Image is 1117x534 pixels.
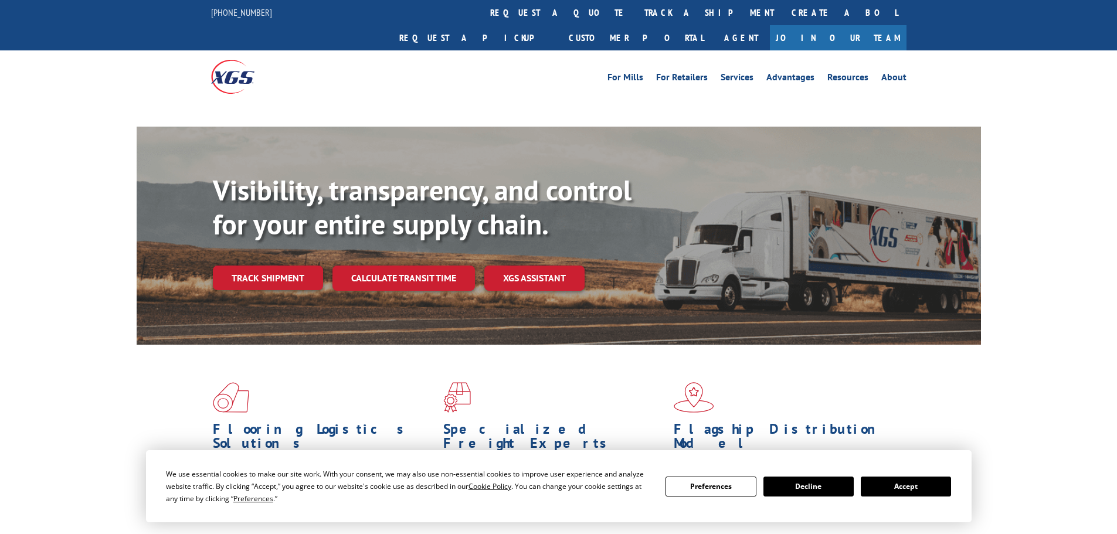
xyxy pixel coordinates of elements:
[674,382,714,413] img: xgs-icon-flagship-distribution-model-red
[560,25,712,50] a: Customer Portal
[391,25,560,50] a: Request a pickup
[146,450,972,522] div: Cookie Consent Prompt
[666,477,756,496] button: Preferences
[770,25,906,50] a: Join Our Team
[443,382,471,413] img: xgs-icon-focused-on-flooring-red
[827,73,868,86] a: Resources
[881,73,906,86] a: About
[233,494,273,504] span: Preferences
[213,422,434,456] h1: Flooring Logistics Solutions
[211,6,272,18] a: [PHONE_NUMBER]
[213,172,632,242] b: Visibility, transparency, and control for your entire supply chain.
[332,266,475,291] a: Calculate transit time
[213,266,323,290] a: Track shipment
[443,422,665,456] h1: Specialized Freight Experts
[861,477,951,496] button: Accept
[656,73,708,86] a: For Retailers
[213,382,249,413] img: xgs-icon-total-supply-chain-intelligence-red
[166,468,651,505] div: We use essential cookies to make our site work. With your consent, we may also use non-essential ...
[468,481,511,491] span: Cookie Policy
[607,73,643,86] a: For Mills
[721,73,753,86] a: Services
[766,73,814,86] a: Advantages
[712,25,770,50] a: Agent
[763,477,854,496] button: Decline
[674,422,895,456] h1: Flagship Distribution Model
[484,266,585,291] a: XGS ASSISTANT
